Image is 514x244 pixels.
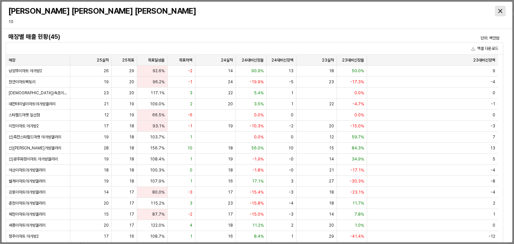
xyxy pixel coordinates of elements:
span: 24 [228,79,233,85]
span: 50.0% [352,68,364,74]
span: 18 [228,145,233,151]
span: 22 [329,101,334,107]
span: -1.8% [252,167,264,173]
p: 10 [8,19,129,25]
span: 5 [493,156,495,162]
span: 18 [228,223,233,228]
span: 17 [104,123,109,129]
span: 12 [329,134,334,140]
span: 17 [228,190,233,195]
span: 2 [190,101,192,107]
span: -8 [491,178,495,184]
span: -2 [188,212,192,217]
span: 1 [291,90,293,96]
span: -3 [289,190,293,195]
span: 80.0% [152,190,165,195]
span: -12 [489,234,495,239]
span: 20 [104,201,109,206]
span: 15 [104,212,109,217]
span: 14 [104,190,109,195]
span: -1.9% [252,156,264,162]
span: 17 [228,212,233,217]
span: 103.7% [150,134,165,140]
span: 목표차액 [179,57,192,63]
span: 17 [129,212,134,217]
span: 109.0% [150,101,165,107]
span: 26 [104,68,109,74]
span: 1.0% [355,223,364,228]
span: 3 [291,178,293,184]
span: 19 [104,156,109,162]
span: 1 [190,178,192,184]
span: 90.9% [251,68,264,74]
span: 18 [129,145,134,151]
span: -23.1% [350,190,364,195]
span: 19 [104,79,109,85]
span: 20 [129,79,134,85]
span: 1 [291,101,293,107]
span: 34.9% [352,156,364,162]
span: 3 [190,90,192,96]
span: 18 [129,156,134,162]
span: -0 [289,167,293,173]
h4: 매장별 매출 현황(45) [8,33,376,40]
span: 27 [329,178,334,184]
span: -1 [491,101,495,107]
span: 16 [129,234,134,239]
span: 0 [291,134,293,140]
span: 1 [190,134,192,140]
span: 23대비신장액 [473,57,495,63]
span: 19 [129,101,134,107]
span: 117.1% [151,90,165,96]
span: 25목표 [122,57,134,63]
span: 10 [288,145,293,151]
span: 3 [190,201,192,206]
span: 18 [329,190,334,195]
span: -3 [491,123,495,129]
span: 이천이마트 아가방2 [9,123,39,129]
span: 24대비신장율 [242,57,264,63]
span: 21 [104,101,109,107]
span: -3 [188,190,192,195]
span: 100.3% [150,167,165,173]
span: 4 [190,223,192,228]
span: 18 [329,201,334,206]
span: 7.8% [354,212,364,217]
span: -2 [289,123,293,129]
span: -4 [491,167,495,173]
span: 2 [291,223,293,228]
span: -30.3% [350,178,364,184]
span: 14 [228,68,233,74]
span: 20 [104,223,109,228]
span: 84.3% [352,145,364,151]
span: 23대비신장율 [342,57,364,63]
span: -17.3% [350,79,364,85]
span: 19 [228,156,233,162]
span: 신)[PERSON_NAME]가방갤러리 [9,145,61,151]
span: 24대비신장액 [271,57,293,63]
span: 17 [129,223,134,228]
span: 13 [490,145,495,151]
span: 19 [104,178,109,184]
span: 23 [228,201,233,206]
span: 23 [104,90,109,96]
span: 92.6% [153,68,165,74]
span: 15 [329,145,334,151]
span: 19 [129,112,134,118]
span: 0 [291,112,293,118]
span: 59.7% [352,134,364,140]
span: 5.4% [254,90,264,96]
span: 19 [104,134,109,140]
span: -15.0% [350,123,364,129]
span: 29 [329,234,334,239]
span: 21 [329,167,334,173]
span: 23실적 [322,57,334,63]
span: 0.0% [354,112,364,118]
span: 20 [329,123,334,129]
span: 18 [329,68,334,74]
span: 17 [129,190,134,195]
button: 엑셀 다운로드 [468,44,501,52]
span: -0 [289,156,293,162]
button: Close [495,6,506,16]
span: 목표달성율 [148,57,165,63]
